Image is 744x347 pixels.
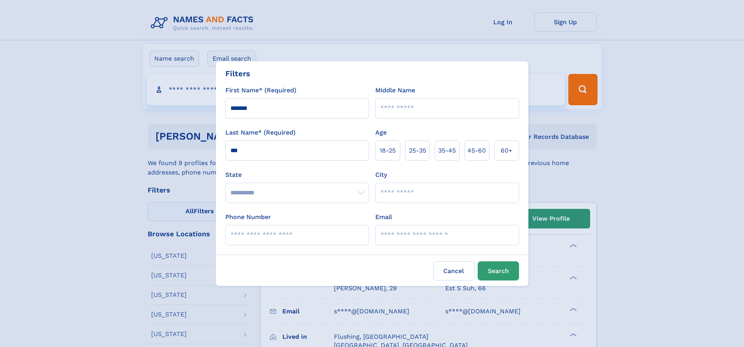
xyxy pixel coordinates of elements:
[225,86,296,95] label: First Name* (Required)
[375,86,415,95] label: Middle Name
[467,146,486,155] span: 45‑60
[380,146,396,155] span: 18‑25
[375,170,387,180] label: City
[501,146,512,155] span: 60+
[225,212,271,222] label: Phone Number
[375,128,387,137] label: Age
[433,261,475,280] label: Cancel
[225,170,369,180] label: State
[375,212,392,222] label: Email
[438,146,456,155] span: 35‑45
[225,128,296,137] label: Last Name* (Required)
[478,261,519,280] button: Search
[225,68,250,79] div: Filters
[409,146,426,155] span: 25‑35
